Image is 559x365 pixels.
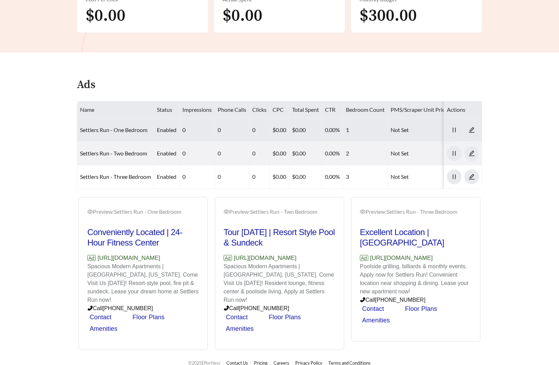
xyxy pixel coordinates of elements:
[289,101,322,118] th: Total Spent
[80,126,147,133] a: Settlers Run - One Bedroom
[447,150,461,156] span: pause
[154,101,180,118] th: Status
[224,254,335,263] p: [URL][DOMAIN_NAME]
[362,317,390,324] a: Amenities
[360,262,472,296] p: Poolside grilling, billiards & monthly events. Apply now for Settlers Run! Convenient location ne...
[87,227,199,248] h2: Conveniently Located | 24-Hour Fitness Center
[360,297,365,302] span: phone
[464,150,479,156] a: edit
[270,142,289,165] td: $0.00
[289,142,322,165] td: $0.00
[77,79,95,91] h4: Ads
[180,118,215,142] td: 0
[270,118,289,142] td: $0.00
[273,106,284,113] span: CPC
[215,142,249,165] td: 0
[388,142,451,165] td: Not Set
[464,173,479,180] a: edit
[343,118,388,142] td: 1
[447,174,461,180] span: pause
[464,123,479,137] button: edit
[464,169,479,184] button: edit
[343,142,388,165] td: 2
[322,118,343,142] td: 0.00%
[270,165,289,189] td: $0.00
[249,118,270,142] td: 0
[224,255,232,261] span: Ad
[447,169,462,184] button: pause
[465,174,479,180] span: edit
[464,126,479,133] a: edit
[226,325,254,332] a: Amenities
[87,209,93,214] span: eye
[249,101,270,118] th: Clicks
[157,126,176,133] span: enabled
[80,150,147,156] a: Settlers Run - Two Bedroom
[87,254,199,263] p: [URL][DOMAIN_NAME]
[289,165,322,189] td: $0.00
[360,255,368,261] span: Ad
[86,5,125,26] span: $0.00
[447,127,461,133] span: pause
[226,314,248,321] a: Contact
[322,142,343,165] td: 0.00%
[80,173,151,180] a: Settlers Run - Three Bedroom
[180,101,215,118] th: Impressions
[224,227,335,248] h2: Tour [DATE] | Resort Style Pool & Sundeck
[249,165,270,189] td: 0
[224,262,335,304] p: Spacious Modern Apartments | [GEOGRAPHIC_DATA], [US_STATE]. Come Visit Us [DATE]! Resident lounge...
[360,207,472,216] div: Preview: Settlers Run - Three Bedroom
[180,142,215,165] td: 0
[224,209,229,214] span: eye
[215,118,249,142] td: 0
[215,165,249,189] td: 0
[325,106,335,113] span: CTR
[464,146,479,161] button: edit
[215,101,249,118] th: Phone Calls
[249,142,270,165] td: 0
[224,304,335,313] p: Call [PHONE_NUMBER]
[360,227,472,248] h2: Excellent Location | [GEOGRAPHIC_DATA]
[224,305,229,311] span: phone
[87,262,199,304] p: Spacious Modern Apartments | [GEOGRAPHIC_DATA], [US_STATE]. Come Visit Us [DATE]! Resort-style po...
[77,101,154,118] th: Name
[89,325,117,332] a: Amenities
[360,254,472,263] p: [URL][DOMAIN_NAME]
[223,5,262,26] span: $0.00
[388,101,451,118] th: PMS/Scraper Unit Price
[447,123,462,137] button: pause
[87,207,199,216] div: Preview: Settlers Run - One Bedroom
[180,165,215,189] td: 0
[132,314,165,321] a: Floor Plans
[360,209,365,214] span: eye
[87,304,199,313] p: Call [PHONE_NUMBER]
[388,118,451,142] td: Not Set
[405,305,437,312] a: Floor Plans
[360,296,472,304] p: Call [PHONE_NUMBER]
[269,314,301,321] a: Floor Plans
[87,305,93,311] span: phone
[224,207,335,216] div: Preview: Settlers Run - Two Bedroom
[322,165,343,189] td: 0.00%
[362,305,384,312] a: Contact
[89,314,111,321] a: Contact
[157,150,176,156] span: enabled
[343,165,388,189] td: 3
[447,146,462,161] button: pause
[157,173,176,180] span: enabled
[360,5,417,26] span: $300.00
[87,255,96,261] span: Ad
[343,101,388,118] th: Bedroom Count
[289,118,322,142] td: $0.00
[444,101,482,118] th: Actions
[388,165,451,189] td: Not Set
